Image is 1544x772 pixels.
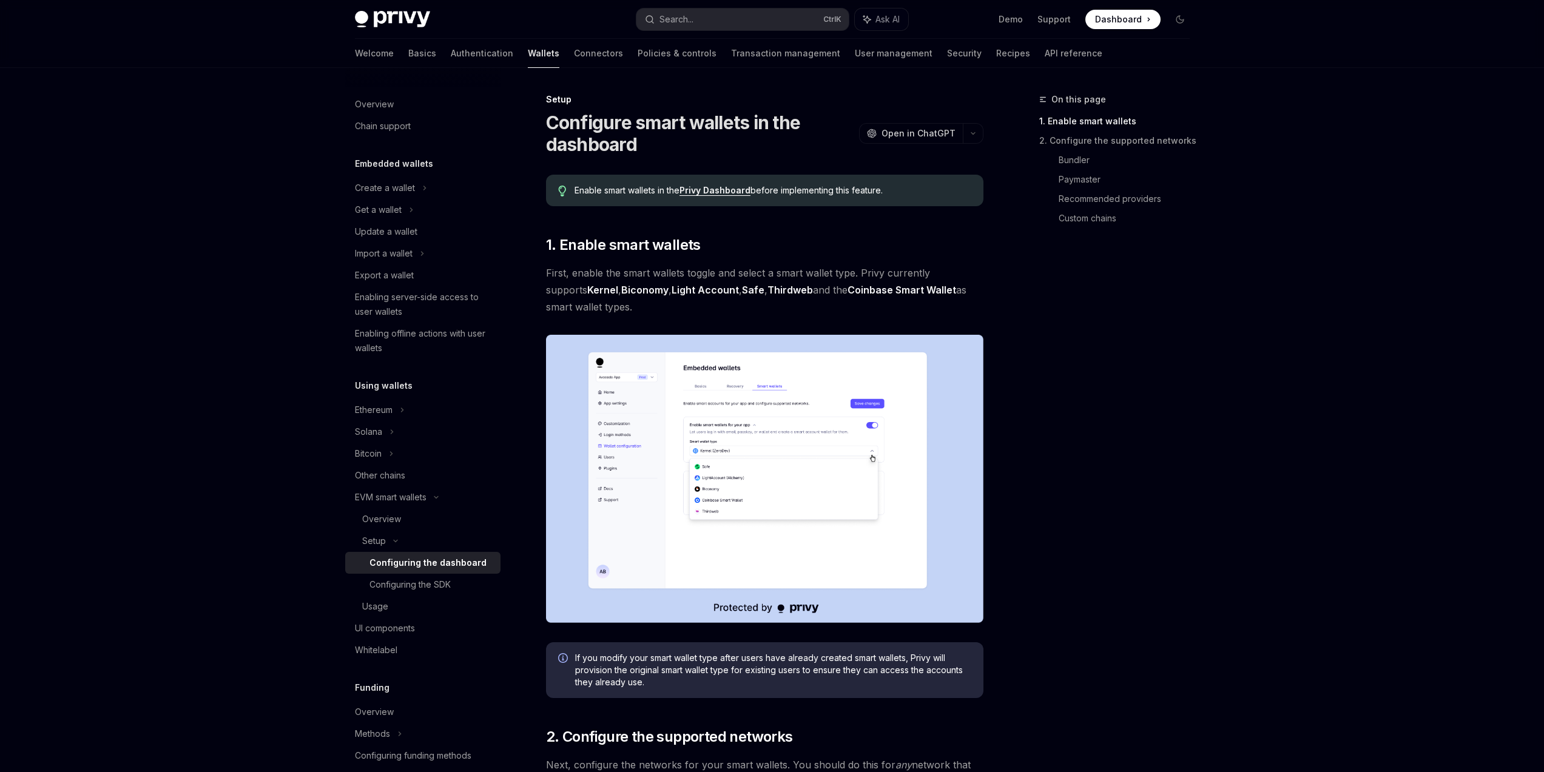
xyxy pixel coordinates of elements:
[355,748,471,763] div: Configuring funding methods
[345,745,501,767] a: Configuring funding methods
[1037,13,1071,25] a: Support
[408,39,436,68] a: Basics
[882,127,956,139] span: Open in ChatGPT
[345,221,501,243] a: Update a wallet
[546,727,793,747] span: 2. Configure the supported networks
[355,203,402,217] div: Get a wallet
[947,39,982,68] a: Security
[659,12,693,27] div: Search...
[731,39,840,68] a: Transaction management
[1085,10,1161,29] a: Dashboard
[355,11,430,28] img: dark logo
[1039,131,1199,150] a: 2. Configure the supported networks
[859,123,963,144] button: Open in ChatGPT
[355,268,414,283] div: Export a wallet
[767,284,813,297] a: Thirdweb
[345,701,501,723] a: Overview
[355,468,405,483] div: Other chains
[638,39,716,68] a: Policies & controls
[895,759,912,771] em: any
[355,727,390,741] div: Methods
[355,119,411,133] div: Chain support
[546,235,701,255] span: 1. Enable smart wallets
[355,156,433,171] h5: Embedded wallets
[345,323,501,359] a: Enabling offline actions with user wallets
[355,643,397,657] div: Whitelabel
[587,284,618,297] a: Kernel
[636,8,849,30] button: Search...CtrlK
[345,596,501,617] a: Usage
[345,115,501,137] a: Chain support
[345,639,501,661] a: Whitelabel
[528,39,559,68] a: Wallets
[345,617,501,639] a: UI components
[369,556,487,570] div: Configuring the dashboard
[362,534,386,548] div: Setup
[345,574,501,596] a: Configuring the SDK
[345,465,501,486] a: Other chains
[1059,150,1199,170] a: Bundler
[451,39,513,68] a: Authentication
[355,97,394,112] div: Overview
[575,184,971,196] span: Enable smart wallets in the before implementing this feature.
[546,264,983,315] span: First, enable the smart wallets toggle and select a smart wallet type. Privy currently supports ,...
[1039,112,1199,131] a: 1. Enable smart wallets
[1045,39,1102,68] a: API reference
[1170,10,1190,29] button: Toggle dark mode
[855,39,932,68] a: User management
[355,39,394,68] a: Welcome
[355,621,415,636] div: UI components
[345,93,501,115] a: Overview
[546,93,983,106] div: Setup
[679,185,750,196] a: Privy Dashboard
[742,284,764,297] a: Safe
[621,284,669,297] a: Biconomy
[558,186,567,196] svg: Tip
[355,378,413,393] h5: Using wallets
[362,599,388,614] div: Usage
[355,403,393,417] div: Ethereum
[875,13,900,25] span: Ask AI
[558,653,570,665] svg: Info
[355,680,389,695] h5: Funding
[355,224,417,239] div: Update a wallet
[355,446,382,461] div: Bitcoin
[362,512,401,526] div: Overview
[1059,189,1199,209] a: Recommended providers
[855,8,908,30] button: Ask AI
[345,286,501,323] a: Enabling server-side access to user wallets
[355,705,394,719] div: Overview
[575,652,971,688] span: If you modify your smart wallet type after users have already created smart wallets, Privy will p...
[546,335,983,623] img: Sample enable smart wallets
[848,284,956,297] a: Coinbase Smart Wallet
[355,181,415,195] div: Create a wallet
[1059,170,1199,189] a: Paymaster
[1051,92,1106,107] span: On this page
[355,246,413,261] div: Import a wallet
[345,508,501,530] a: Overview
[1059,209,1199,228] a: Custom chains
[996,39,1030,68] a: Recipes
[369,577,451,592] div: Configuring the SDK
[672,284,739,297] a: Light Account
[546,112,854,155] h1: Configure smart wallets in the dashboard
[345,264,501,286] a: Export a wallet
[355,425,382,439] div: Solana
[355,326,493,355] div: Enabling offline actions with user wallets
[355,290,493,319] div: Enabling server-side access to user wallets
[1095,13,1142,25] span: Dashboard
[574,39,623,68] a: Connectors
[345,552,501,574] a: Configuring the dashboard
[999,13,1023,25] a: Demo
[355,490,426,505] div: EVM smart wallets
[823,15,841,24] span: Ctrl K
